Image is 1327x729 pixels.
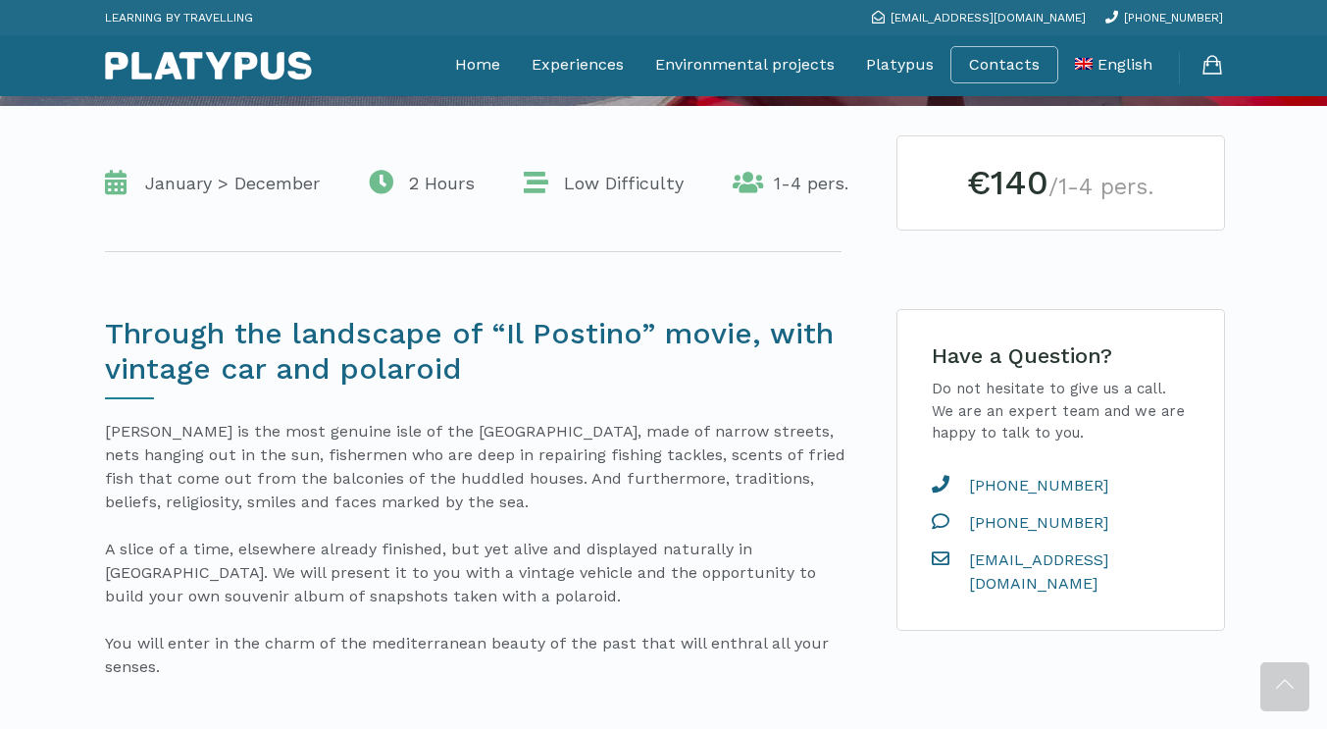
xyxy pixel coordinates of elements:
[1124,11,1223,25] span: [PHONE_NUMBER]
[399,172,475,195] span: 2 Hours
[932,343,1112,368] span: Have a Question?
[1097,55,1152,74] span: English
[105,316,834,386] span: Through the landscape of “Il Postino” movie, with vintage car and polaroid
[105,5,253,30] p: LEARNING BY TRAVELLING
[1075,40,1152,89] a: English
[953,511,1108,535] span: [PHONE_NUMBER]
[872,11,1086,25] a: [EMAIL_ADDRESS][DOMAIN_NAME]
[1048,174,1154,200] small: /1-4 pers.
[532,40,624,89] a: Experiences
[891,11,1086,25] span: [EMAIL_ADDRESS][DOMAIN_NAME]
[953,548,1195,596] span: [EMAIL_ADDRESS][DOMAIN_NAME]
[105,420,852,679] p: [PERSON_NAME] is the most genuine isle of the [GEOGRAPHIC_DATA], made of narrow streets, nets han...
[105,51,312,80] img: Platypus
[1105,11,1223,25] a: [PHONE_NUMBER]
[764,172,848,195] span: 1-4 pers.
[932,378,1190,444] p: Do not hesitate to give us a call. We are an expert team and we are happy to talk to you.
[953,474,1108,497] span: [PHONE_NUMBER]
[866,40,934,89] a: Platypus
[554,172,684,195] span: Low Difficulty
[455,40,500,89] a: Home
[135,172,320,195] span: January > December
[932,474,1195,497] a: [PHONE_NUMBER]
[932,511,1195,535] a: [PHONE_NUMBER]
[969,55,1040,75] a: Contacts
[655,40,835,89] a: Environmental projects
[927,166,1195,200] h2: €140
[932,548,1195,596] a: [EMAIL_ADDRESS][DOMAIN_NAME]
